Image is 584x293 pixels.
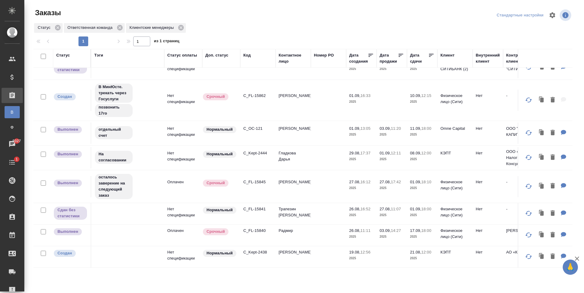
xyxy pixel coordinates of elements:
[380,228,391,233] p: 03.09,
[349,132,374,138] p: 2025
[33,8,61,18] span: Заказы
[410,151,421,155] p: 08.09,
[53,249,88,257] div: Выставляется автоматически при создании заказа
[536,229,547,241] button: Клонировать
[57,229,78,235] p: Выполнен
[349,66,374,72] p: 2025
[38,25,53,31] p: Статус
[360,207,370,211] p: 16:52
[202,206,237,214] div: Статус по умолчанию для стандартных заказов
[202,126,237,134] div: Статус по умолчанию для стандартных заказов
[547,250,558,263] button: Удалить
[547,127,558,139] button: Удалить
[53,150,88,158] div: Выставляет ПМ после сдачи и проведения начислений. Последний этап для ПМа
[391,228,401,233] p: 14:27
[506,126,535,138] p: ООО "ОМНЕ КАПИТАЛ"
[276,147,311,168] td: Гладкова Дарья
[99,151,129,163] p: На согласовании
[349,185,374,191] p: 2025
[410,66,434,72] p: 2025
[547,151,558,164] button: Удалить
[53,126,88,134] div: Выставляет ПМ после сдачи и проведения начислений. Последний этап для ПМа
[421,151,431,155] p: 12:00
[243,228,273,234] p: C_FL-15840
[536,94,547,106] button: Клонировать
[164,122,202,144] td: Нет спецификации
[380,156,404,162] p: 2025
[94,52,103,58] div: Тэги
[380,151,391,155] p: 01.09,
[349,93,360,98] p: 01.09,
[349,156,374,162] p: 2025
[545,8,560,22] span: Настроить таблицу
[57,207,83,219] p: Сдан без статистики
[410,250,421,254] p: 21.08,
[5,121,20,133] a: Ф
[506,52,535,64] div: Контрагент клиента
[34,23,63,33] div: Статус
[279,52,308,64] div: Контактное лицо
[349,207,360,211] p: 26.08,
[360,151,370,155] p: 17:37
[207,229,225,235] p: Срочный
[547,229,558,241] button: Удалить
[276,176,311,197] td: [PERSON_NAME]
[12,156,21,162] span: 1
[410,212,434,218] p: 2025
[202,228,237,236] div: Выставляется автоматически, если на указанный объем услуг необходимо больше времени в стандартном...
[53,179,88,187] div: Выставляет ПМ после сдачи и проведения начислений. Последний этап для ПМа
[5,106,20,118] a: В
[410,255,434,261] p: 2025
[421,180,431,184] p: 18:10
[421,126,431,131] p: 18:00
[391,180,401,184] p: 17:42
[391,207,401,211] p: 11:07
[164,203,202,224] td: Нет спецификации
[380,52,398,64] div: Дата продажи
[410,185,434,191] p: 2025
[99,84,129,102] p: В МинЮсте. трекать через Госуслуги
[126,23,186,33] div: Клиентские менеджеры
[9,138,24,144] span: 9327
[521,179,536,194] button: Обновить
[506,206,535,212] p: -
[360,93,370,98] p: 16:33
[421,207,431,211] p: 18:00
[94,173,161,200] div: осталось заверение на следующий заказ
[349,52,368,64] div: Дата создания
[547,94,558,106] button: Удалить
[391,126,401,131] p: 11:20
[360,228,370,233] p: 11:11
[391,151,401,155] p: 12:11
[440,126,470,132] p: Omne Capital
[276,246,311,267] td: [PERSON_NAME]
[410,228,421,233] p: 17.09,
[410,156,434,162] p: 2025
[164,147,202,168] td: Нет спецификации
[207,250,233,256] p: Нормальный
[360,126,370,131] p: 13:05
[243,249,273,255] p: C_Kept-2438
[440,150,470,156] p: КЭПТ
[164,90,202,111] td: Нет спецификации
[380,126,391,131] p: 03.09,
[440,206,470,218] p: Физическое лицо (Сити)
[421,228,431,233] p: 18:00
[380,180,391,184] p: 27.08,
[276,122,311,144] td: [PERSON_NAME]
[380,66,404,72] p: 2025
[207,126,233,133] p: Нормальный
[547,207,558,220] button: Удалить
[167,52,197,58] div: Статус оплаты
[506,149,535,167] p: ООО «Кэпт Налоги и Консультирование»
[536,180,547,192] button: Клонировать
[536,151,547,164] button: Клонировать
[506,93,535,99] p: -
[410,99,434,105] p: 2025
[205,52,228,58] div: Доп. статус
[8,124,17,130] span: Ф
[380,132,404,138] p: 2025
[243,93,273,99] p: C_FL-15862
[476,126,500,132] p: Нет
[380,207,391,211] p: 27.08,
